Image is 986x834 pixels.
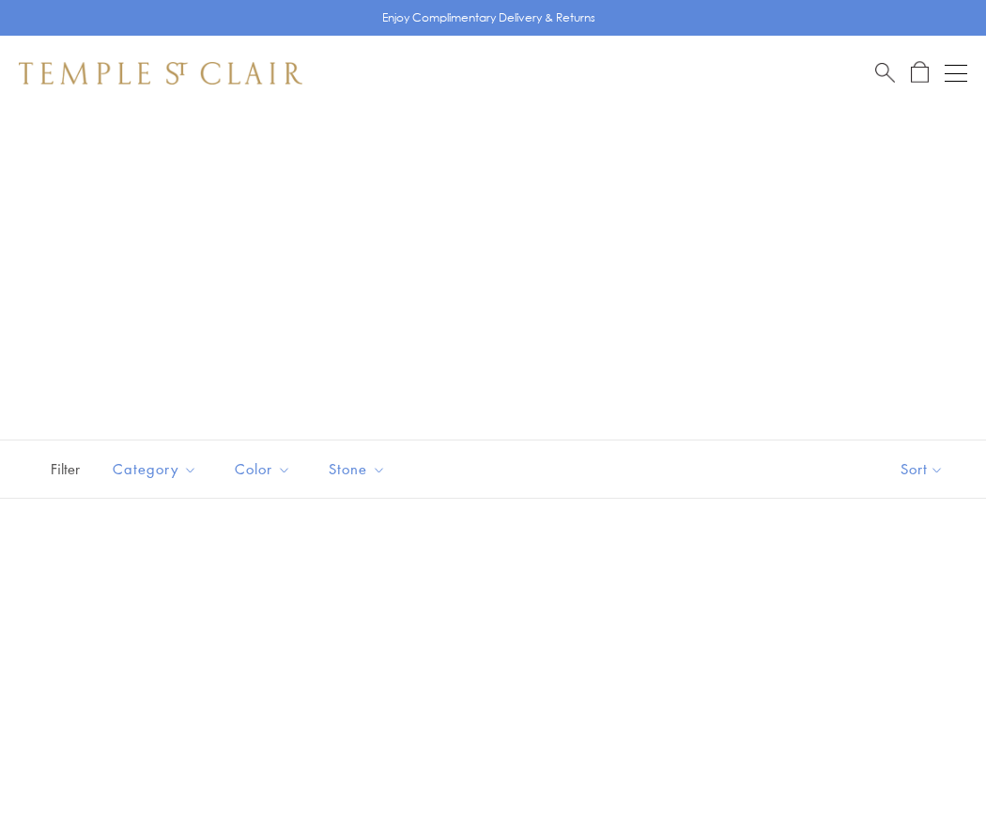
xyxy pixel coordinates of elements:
[99,448,211,490] button: Category
[911,61,929,85] a: Open Shopping Bag
[315,448,400,490] button: Stone
[319,457,400,481] span: Stone
[875,61,895,85] a: Search
[945,62,967,85] button: Open navigation
[225,457,305,481] span: Color
[221,448,305,490] button: Color
[103,457,211,481] span: Category
[19,62,302,85] img: Temple St. Clair
[382,8,595,27] p: Enjoy Complimentary Delivery & Returns
[858,440,986,498] button: Show sort by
